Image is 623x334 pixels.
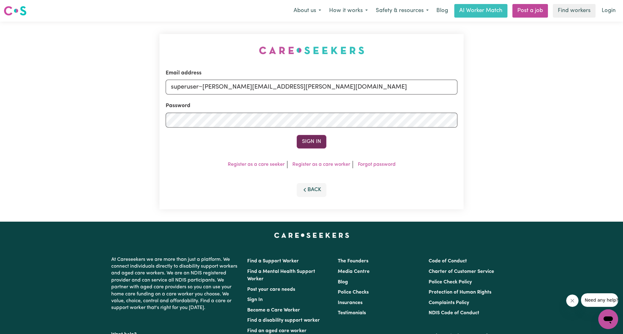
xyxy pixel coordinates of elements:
a: The Founders [338,259,368,264]
a: Media Centre [338,269,370,274]
button: How it works [325,4,372,17]
a: Careseekers home page [274,233,349,238]
a: Forgot password [358,162,396,167]
label: Email address [166,69,201,77]
a: Blog [433,4,452,18]
a: Become a Care Worker [247,308,300,313]
a: Charter of Customer Service [429,269,494,274]
a: Blog [338,280,348,285]
a: Find an aged care worker [247,328,307,333]
a: Find a Support Worker [247,259,299,264]
iframe: Message from company [581,293,618,307]
a: Police Checks [338,290,369,295]
a: Complaints Policy [429,300,469,305]
button: Sign In [297,135,326,148]
iframe: Button to launch messaging window [598,309,618,329]
a: Careseekers logo [4,4,27,18]
a: AI Worker Match [454,4,507,18]
a: Find a Mental Health Support Worker [247,269,315,282]
a: Police Check Policy [429,280,472,285]
a: Find a disability support worker [247,318,320,323]
button: Back [297,183,326,197]
span: Need any help? [4,4,37,9]
a: NDIS Code of Conduct [429,311,479,315]
a: Find workers [553,4,595,18]
a: Insurances [338,300,362,305]
img: Careseekers logo [4,5,27,16]
a: Register as a care seeker [228,162,285,167]
a: Testimonials [338,311,366,315]
a: Post your care needs [247,287,295,292]
a: Register as a care worker [292,162,350,167]
a: Protection of Human Rights [429,290,491,295]
label: Password [166,102,190,110]
a: Login [598,4,619,18]
button: About us [290,4,325,17]
a: Code of Conduct [429,259,467,264]
button: Safety & resources [372,4,433,17]
input: Email address [166,80,457,94]
iframe: Close message [566,294,578,307]
a: Post a job [512,4,548,18]
p: At Careseekers we are more than just a platform. We connect individuals directly to disability su... [111,254,240,314]
a: Sign In [247,297,263,302]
